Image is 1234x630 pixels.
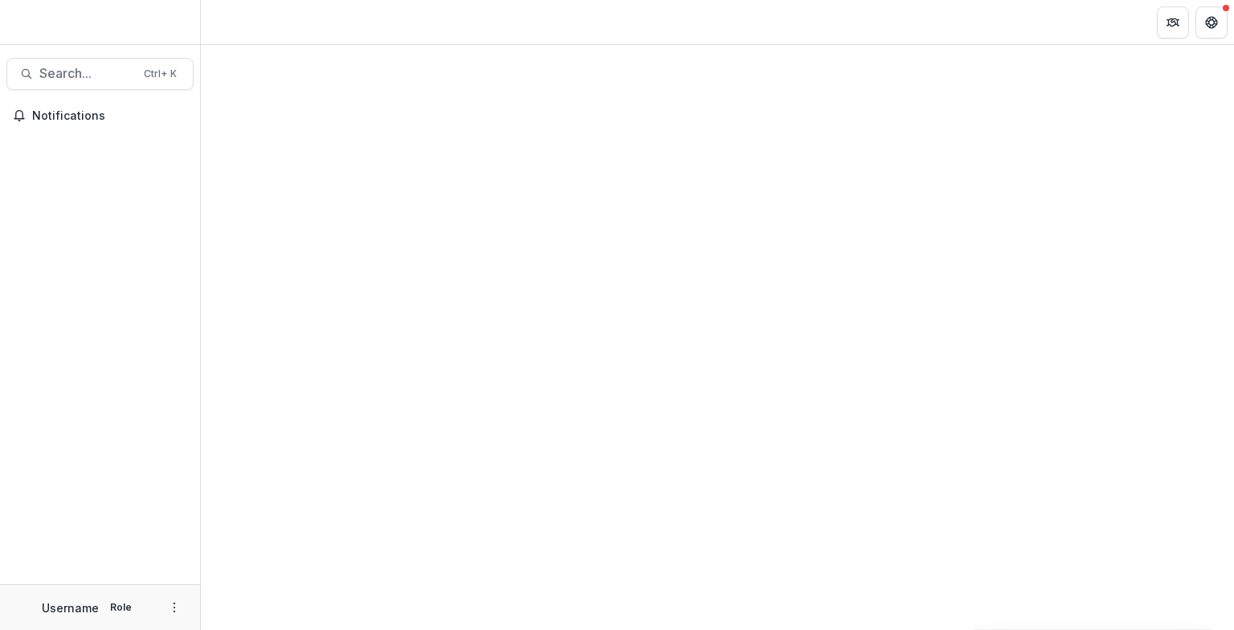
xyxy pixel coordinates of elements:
div: Ctrl + K [141,65,180,83]
button: Search... [6,58,194,90]
p: Username [42,599,99,616]
button: Partners [1157,6,1189,39]
button: More [165,598,184,617]
p: Role [105,600,137,615]
button: Notifications [6,103,194,129]
span: Search... [39,66,134,81]
button: Get Help [1195,6,1228,39]
span: Notifications [32,109,187,123]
